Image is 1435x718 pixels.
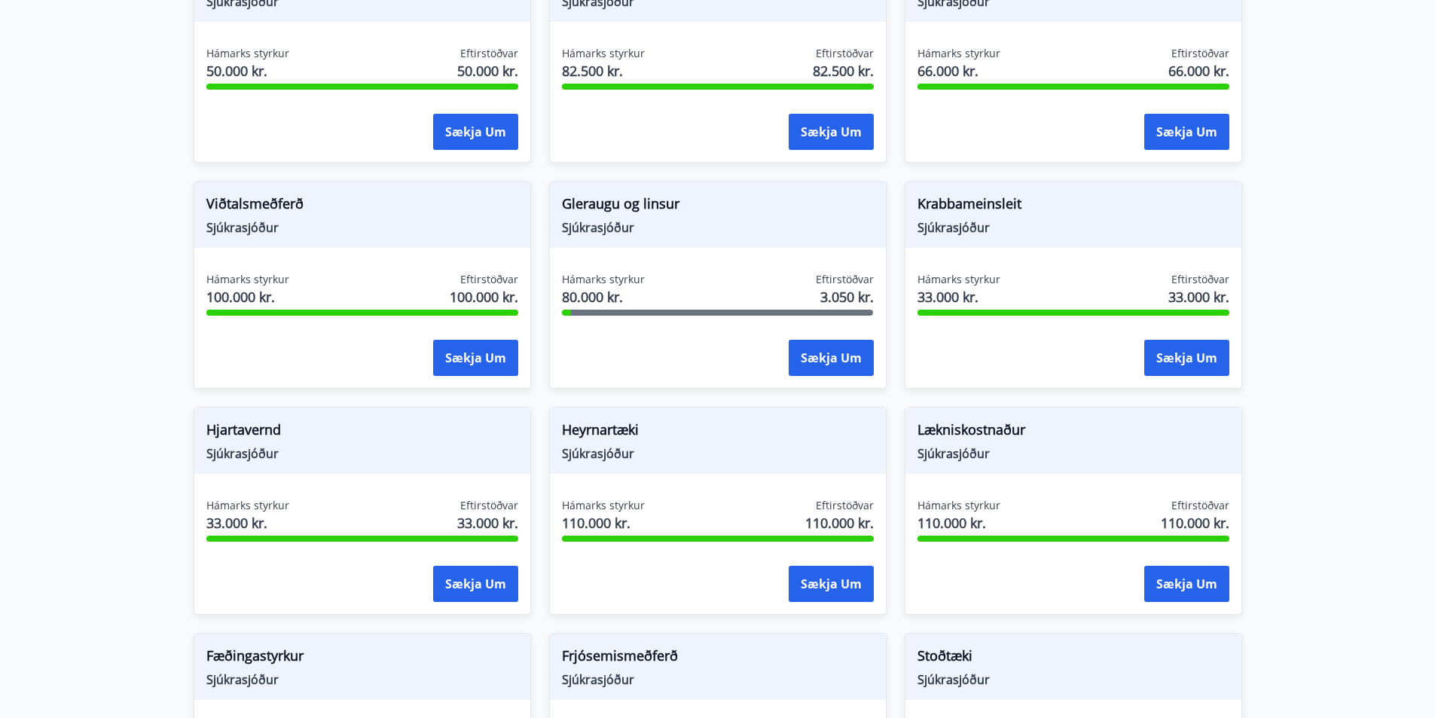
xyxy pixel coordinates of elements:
[450,287,518,307] span: 100.000 kr.
[917,287,1000,307] span: 33.000 kr.
[206,498,289,513] span: Hámarks styrkur
[433,114,518,150] button: Sækja um
[917,646,1229,671] span: Stoðtæki
[816,272,874,287] span: Eftirstöðvar
[562,272,645,287] span: Hámarks styrkur
[917,194,1229,219] span: Krabbameinsleit
[1144,340,1229,376] button: Sækja um
[805,513,874,533] span: 110.000 kr.
[917,46,1000,61] span: Hámarks styrkur
[813,61,874,81] span: 82.500 kr.
[1144,114,1229,150] button: Sækja um
[460,272,518,287] span: Eftirstöðvar
[917,420,1229,445] span: Lækniskostnaður
[457,61,518,81] span: 50.000 kr.
[562,498,645,513] span: Hámarks styrkur
[206,61,289,81] span: 50.000 kr.
[206,513,289,533] span: 33.000 kr.
[206,219,518,236] span: Sjúkrasjóður
[917,513,1000,533] span: 110.000 kr.
[917,445,1229,462] span: Sjúkrasjóður
[562,646,874,671] span: Frjósemismeðferð
[789,566,874,602] button: Sækja um
[460,498,518,513] span: Eftirstöðvar
[206,445,518,462] span: Sjúkrasjóður
[206,46,289,61] span: Hámarks styrkur
[1171,46,1229,61] span: Eftirstöðvar
[562,445,874,462] span: Sjúkrasjóður
[816,498,874,513] span: Eftirstöðvar
[562,219,874,236] span: Sjúkrasjóður
[562,420,874,445] span: Heyrnartæki
[562,61,645,81] span: 82.500 kr.
[206,646,518,671] span: Fæðingastyrkur
[917,498,1000,513] span: Hámarks styrkur
[562,287,645,307] span: 80.000 kr.
[1144,566,1229,602] button: Sækja um
[1168,287,1229,307] span: 33.000 kr.
[917,61,1000,81] span: 66.000 kr.
[433,340,518,376] button: Sækja um
[433,566,518,602] button: Sækja um
[562,513,645,533] span: 110.000 kr.
[562,46,645,61] span: Hámarks styrkur
[1171,498,1229,513] span: Eftirstöðvar
[917,671,1229,688] span: Sjúkrasjóður
[460,46,518,61] span: Eftirstöðvar
[789,114,874,150] button: Sækja um
[206,194,518,219] span: Viðtalsmeðferð
[562,671,874,688] span: Sjúkrasjóður
[789,340,874,376] button: Sækja um
[206,671,518,688] span: Sjúkrasjóður
[917,219,1229,236] span: Sjúkrasjóður
[1168,61,1229,81] span: 66.000 kr.
[816,46,874,61] span: Eftirstöðvar
[1161,513,1229,533] span: 110.000 kr.
[206,287,289,307] span: 100.000 kr.
[206,272,289,287] span: Hámarks styrkur
[820,287,874,307] span: 3.050 kr.
[1171,272,1229,287] span: Eftirstöðvar
[457,513,518,533] span: 33.000 kr.
[917,272,1000,287] span: Hámarks styrkur
[206,420,518,445] span: Hjartavernd
[562,194,874,219] span: Gleraugu og linsur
